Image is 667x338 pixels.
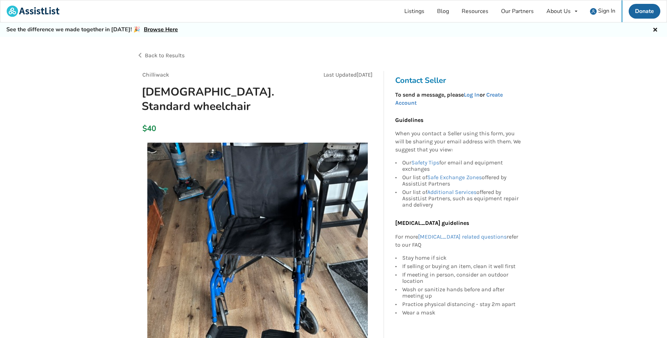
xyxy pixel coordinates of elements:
div: Practice physical distancing - stay 2m apart [402,300,521,308]
div: Our list of offered by AssistList Partners [402,173,521,188]
a: [MEDICAL_DATA] related questions [418,233,507,240]
a: Safe Exchange Zones [427,174,482,181]
img: assistlist-logo [7,6,59,17]
div: Stay home if sick [402,255,521,262]
span: Chilliwack [142,71,169,78]
div: Wear a mask [402,308,521,316]
p: For more refer to our FAQ [395,233,521,249]
img: user icon [590,8,597,15]
span: Back to Results [145,52,185,59]
a: Listings [398,0,431,22]
div: Our list of offered by AssistList Partners, such as equipment repair and delivery [402,188,521,208]
strong: To send a message, please or [395,91,503,106]
a: user icon Sign In [584,0,622,22]
div: About Us [546,8,571,14]
a: Resources [455,0,495,22]
div: If selling or buying an item, clean it well first [402,262,521,271]
span: [DATE] [357,71,373,78]
a: Browse Here [144,26,178,33]
a: Blog [431,0,455,22]
div: Our for email and equipment exchanges [402,160,521,173]
a: Additional Services [427,189,476,195]
h5: See the difference we made together in [DATE]! 🎉 [6,26,178,33]
a: Create Account [395,91,503,106]
h1: [DEMOGRAPHIC_DATA]. Standard wheelchair [136,85,302,113]
b: Guidelines [395,117,423,123]
div: If meeting in person, consider an outdoor location [402,271,521,285]
a: Our Partners [495,0,540,22]
div: $40 [142,124,146,134]
span: Sign In [598,7,615,15]
a: Donate [629,4,660,19]
span: Last Updated [323,71,357,78]
b: [MEDICAL_DATA] guidelines [395,220,469,226]
a: Safety Tips [411,159,439,166]
a: Log In [464,91,480,98]
h3: Contact Seller [395,76,525,85]
p: When you contact a Seller using this form, you will be sharing your email address with them. We s... [395,130,521,154]
div: Wash or sanitize hands before and after meeting up [402,285,521,300]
